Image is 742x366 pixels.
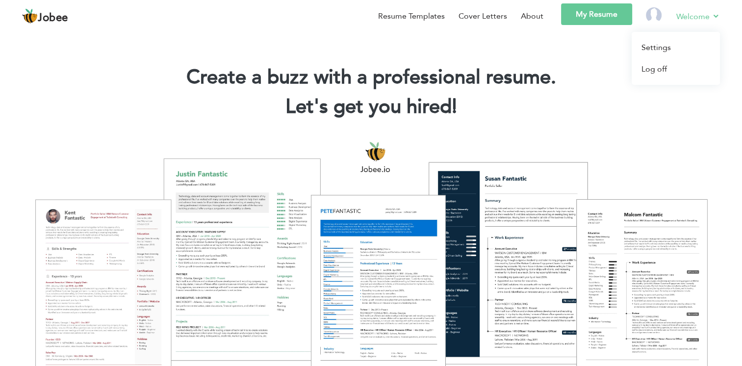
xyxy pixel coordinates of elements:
[333,93,457,120] span: get you hired!
[22,8,68,24] a: Jobee
[646,7,662,23] img: Profile Img
[38,13,68,24] span: Jobee
[459,10,507,22] a: Cover Letters
[15,65,727,90] h1: Create a buzz with a professional resume.
[521,10,543,22] a: About
[561,3,632,25] a: My Resume
[378,10,445,22] a: Resume Templates
[22,8,38,24] img: jobee.io
[632,37,720,58] a: Settings
[15,94,727,120] h2: Let's
[676,10,720,23] a: Welcome
[632,58,720,80] a: Log off
[452,93,457,120] span: |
